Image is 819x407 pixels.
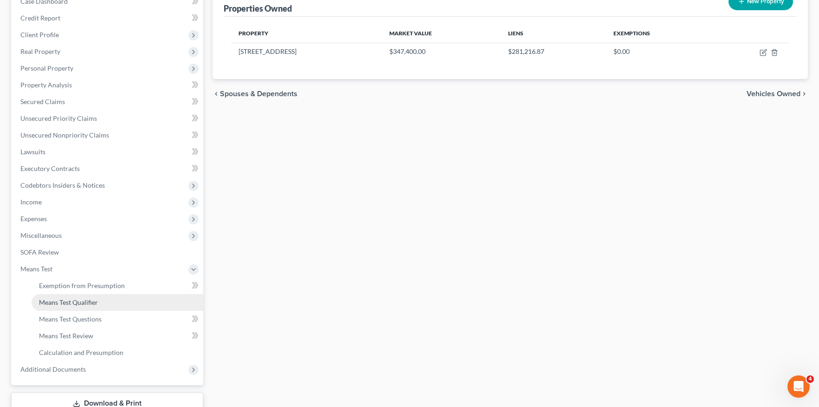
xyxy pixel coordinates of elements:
[13,160,203,177] a: Executory Contracts
[13,110,203,127] a: Unsecured Priority Claims
[20,81,72,89] span: Property Analysis
[501,43,606,60] td: $281,216.87
[13,127,203,144] a: Unsecured Nonpriority Claims
[787,375,810,398] iframe: Intercom live chat
[20,181,105,189] span: Codebtors Insiders & Notices
[800,90,808,98] i: chevron_right
[20,14,60,22] span: Credit Report
[39,298,98,306] span: Means Test Qualifier
[382,24,501,43] th: Market Value
[20,164,80,172] span: Executory Contracts
[13,10,203,26] a: Credit Report
[20,114,97,122] span: Unsecured Priority Claims
[20,365,86,373] span: Additional Documents
[39,315,102,323] span: Means Test Questions
[231,43,381,60] td: [STREET_ADDRESS]
[501,24,606,43] th: Liens
[20,148,45,156] span: Lawsuits
[32,277,203,294] a: Exemption from Presumption
[606,43,712,60] td: $0.00
[13,144,203,160] a: Lawsuits
[32,328,203,344] a: Means Test Review
[32,294,203,311] a: Means Test Qualifier
[20,265,52,273] span: Means Test
[20,64,73,72] span: Personal Property
[20,98,65,105] span: Secured Claims
[213,90,220,98] i: chevron_left
[20,131,109,139] span: Unsecured Nonpriority Claims
[606,24,712,43] th: Exemptions
[39,282,125,289] span: Exemption from Presumption
[20,31,59,39] span: Client Profile
[747,90,808,98] button: Vehicles Owned chevron_right
[13,244,203,261] a: SOFA Review
[39,332,93,340] span: Means Test Review
[747,90,800,98] span: Vehicles Owned
[382,43,501,60] td: $347,400.00
[13,93,203,110] a: Secured Claims
[224,3,292,14] div: Properties Owned
[20,231,62,239] span: Miscellaneous
[20,47,60,55] span: Real Property
[20,198,42,206] span: Income
[20,248,59,256] span: SOFA Review
[20,215,47,223] span: Expenses
[13,77,203,93] a: Property Analysis
[32,344,203,361] a: Calculation and Presumption
[220,90,297,98] span: Spouses & Dependents
[32,311,203,328] a: Means Test Questions
[213,90,297,98] button: chevron_left Spouses & Dependents
[806,375,814,383] span: 4
[231,24,381,43] th: Property
[39,348,123,356] span: Calculation and Presumption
